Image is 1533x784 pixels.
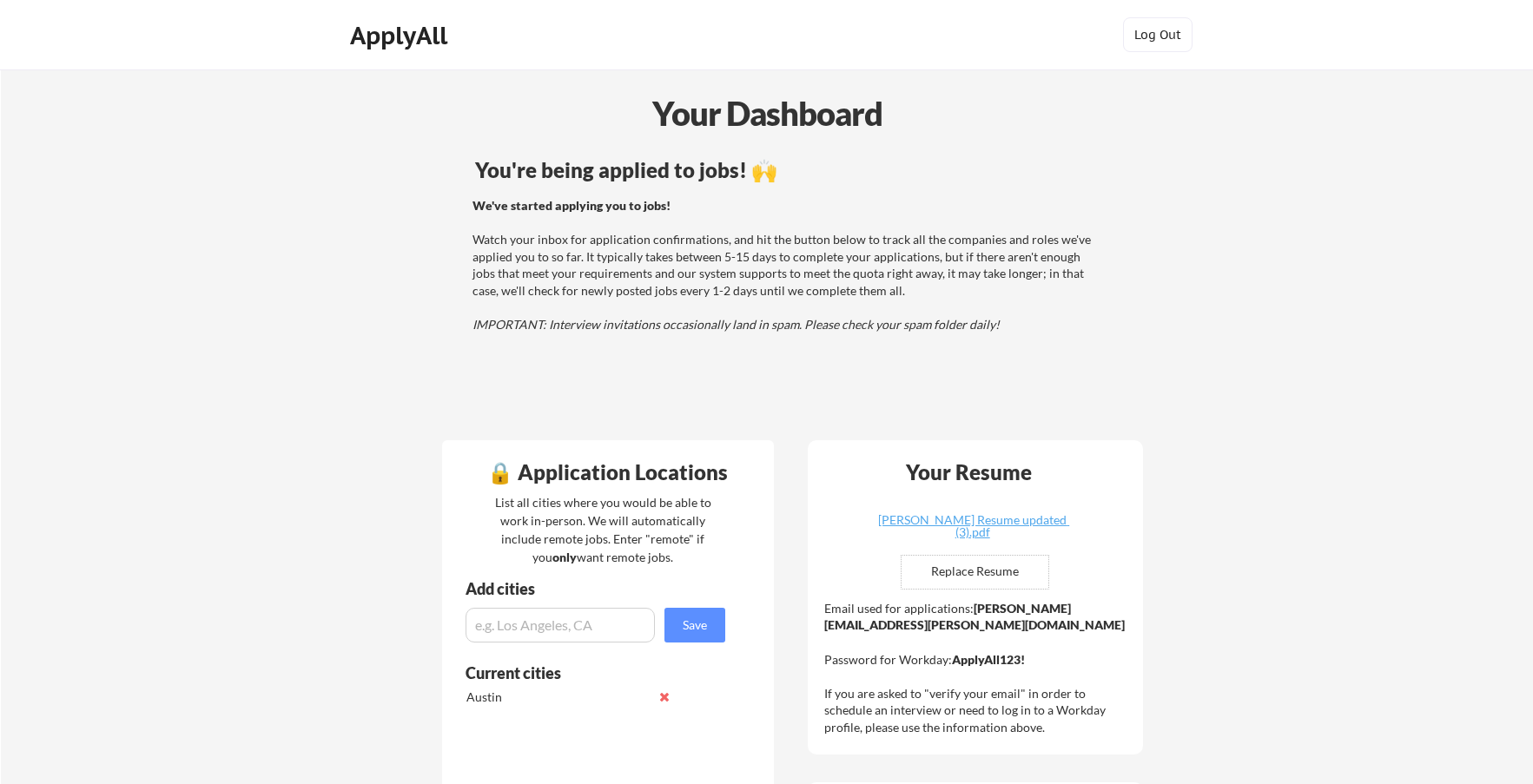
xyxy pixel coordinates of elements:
[883,462,1055,483] div: Your Resume
[824,600,1131,736] div: Email used for applications: Password for Workday: If you are asked to "verify your email" in ord...
[952,652,1025,667] strong: ApplyAll123!
[484,493,723,566] div: List all cities where you would be able to work in-person. We will automatically include remote j...
[466,581,730,596] div: Add cities
[552,550,577,564] strong: only
[2,89,1533,138] div: Your Dashboard
[869,514,1076,538] div: [PERSON_NAME] Resume updated (3).pdf
[466,688,650,706] div: Austin
[475,160,1101,181] div: You're being applied to jobs! 🙌
[472,198,671,213] strong: We've started applying you to jobs!
[824,601,1125,633] strong: [PERSON_NAME][EMAIL_ADDRESS][PERSON_NAME][DOMAIN_NAME]
[466,665,706,681] div: Current cities
[446,462,770,483] div: 🔒 Application Locations
[472,317,1000,332] em: IMPORTANT: Interview invitations occasionally land in spam. Please check your spam folder daily!
[472,197,1099,333] div: Watch your inbox for application confirmations, and hit the button below to track all the compani...
[350,21,453,50] div: ApplyAll
[1123,17,1193,52] button: Log Out
[466,608,655,642] input: e.g. Los Angeles, CA
[664,608,725,642] button: Save
[869,514,1076,541] a: [PERSON_NAME] Resume updated (3).pdf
